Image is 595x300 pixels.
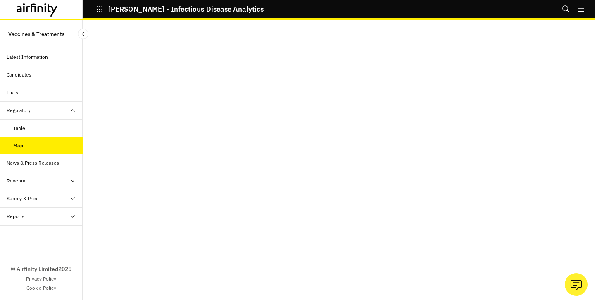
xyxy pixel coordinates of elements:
div: Table [13,125,25,132]
p: © Airfinity Limited 2025 [11,265,71,274]
button: Search [562,2,570,16]
a: Cookie Policy [26,284,56,292]
div: Latest Information [7,53,48,61]
div: Candidates [7,71,31,79]
button: [PERSON_NAME] - Infectious Disease Analytics [96,2,264,16]
div: Reports [7,213,24,220]
button: Close Sidebar [78,29,88,39]
div: Map [13,142,23,149]
div: Supply & Price [7,195,39,202]
a: Privacy Policy [26,275,56,283]
div: News & Press Releases [7,159,59,167]
button: Ask our analysts [565,273,588,296]
div: Revenue [7,177,27,185]
p: Vaccines & Treatments [8,26,64,42]
div: Trials [7,89,18,96]
div: Regulatory [7,107,31,114]
p: [PERSON_NAME] - Infectious Disease Analytics [108,5,264,13]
